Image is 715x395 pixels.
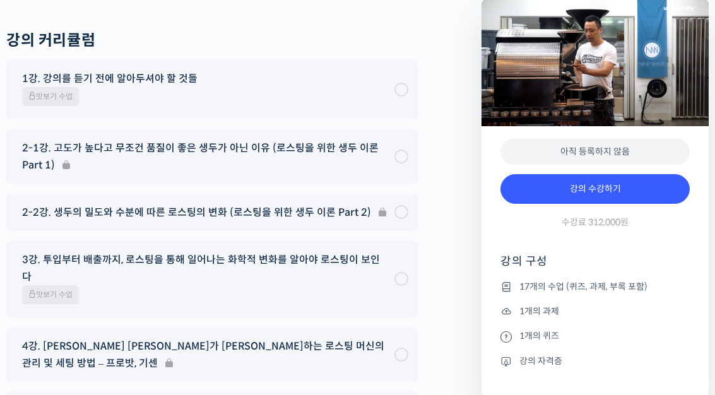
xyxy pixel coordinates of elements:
span: 1강. 강의를 듣기 전에 알아두셔야 할 것들 [22,70,198,87]
span: 홈 [40,309,47,319]
li: 1개의 퀴즈 [500,329,690,344]
a: 대화 [83,290,163,322]
span: 맛보기 수업 [22,87,79,106]
li: 1개의 과제 [500,304,690,319]
a: 1강. 강의를 듣기 전에 알아두셔야 할 것들 맛보기 수업 [16,70,408,109]
div: 아직 등록하지 않음 [500,139,690,165]
h4: 강의 구성 [500,254,690,279]
li: 17개의 수업 (퀴즈, 과제, 부록 포함) [500,279,690,294]
span: 설정 [195,309,210,319]
li: 강의 자격증 [500,353,690,368]
span: 맛보기 수업 [22,285,79,304]
h2: 강의 커리큘럼 [6,32,95,50]
span: 대화 [115,310,131,320]
span: 3강. 투입부터 배출까지, 로스팅을 통해 일어나는 화학적 변화를 알아야 로스팅이 보인다 [22,251,388,285]
a: 3강. 투입부터 배출까지, 로스팅을 통해 일어나는 화학적 변화를 알아야 로스팅이 보인다 맛보기 수업 [16,251,408,307]
a: 강의 수강하기 [500,174,690,204]
a: 홈 [4,290,83,322]
span: 수강료 312,000원 [562,216,629,228]
a: 설정 [163,290,242,322]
